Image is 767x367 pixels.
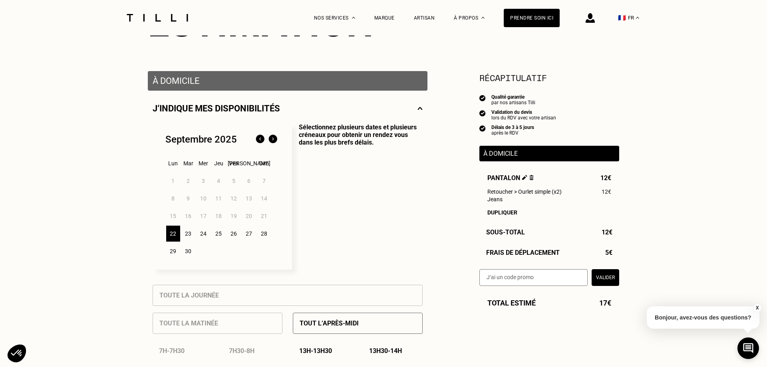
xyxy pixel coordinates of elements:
[592,269,619,286] button: Valider
[647,306,759,329] p: Bonjour, avez-vous des questions?
[487,196,503,202] span: Jeans
[618,14,626,22] span: 🇫🇷
[165,134,237,145] div: Septembre 2025
[491,130,534,136] div: après le RDV
[166,243,180,259] div: 29
[153,76,423,86] p: À domicile
[491,109,556,115] div: Validation du devis
[522,175,527,180] img: Éditer
[479,269,588,286] input: J‘ai un code promo
[636,17,639,19] img: menu déroulant
[481,17,485,19] img: Menu déroulant à propos
[197,226,211,242] div: 24
[487,209,611,216] div: Dupliquer
[227,226,241,242] div: 26
[479,109,486,117] img: icon list info
[352,17,355,19] img: Menu déroulant
[479,71,619,84] section: Récapitulatif
[491,94,535,100] div: Qualité garantie
[504,9,560,27] a: Prendre soin ici
[417,103,423,113] img: svg+xml;base64,PHN2ZyBmaWxsPSJub25lIiBoZWlnaHQ9IjE0IiB2aWV3Qm94PSIwIDAgMjggMTQiIHdpZHRoPSIyOCIgeG...
[479,299,619,307] div: Total estimé
[374,15,395,21] a: Marque
[479,249,619,256] div: Frais de déplacement
[599,299,611,307] span: 17€
[491,100,535,105] div: par nos artisans Tilli
[605,249,612,256] span: 5€
[124,14,191,22] img: Logo du service de couturière Tilli
[491,115,556,121] div: lors du RDV avec votre artisan
[181,226,195,242] div: 23
[753,304,761,312] button: X
[292,123,423,270] p: Sélectionnez plusieurs dates et plusieurs créneaux pour obtenir un rendez vous dans les plus bref...
[483,150,615,157] p: À domicile
[479,94,486,101] img: icon list info
[153,103,280,113] p: J‘indique mes disponibilités
[257,226,271,242] div: 28
[479,228,619,236] div: Sous-Total
[487,174,534,182] span: Pantalon
[242,226,256,242] div: 27
[254,133,266,146] img: Mois précédent
[369,347,402,355] p: 13h30 - 14h
[300,319,359,327] p: Tout l’après-midi
[600,174,611,182] span: 12€
[602,188,611,195] span: 12€
[586,13,595,23] img: icône connexion
[414,15,435,21] a: Artisan
[166,226,180,242] div: 22
[181,243,195,259] div: 30
[602,228,612,236] span: 12€
[212,226,226,242] div: 25
[266,133,279,146] img: Mois suivant
[479,125,486,132] img: icon list info
[529,175,534,180] img: Supprimer
[491,125,534,130] div: Délais de 3 à 5 jours
[299,347,332,355] p: 13h - 13h30
[487,188,562,195] span: Retoucher > Ourlet simple (x2)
